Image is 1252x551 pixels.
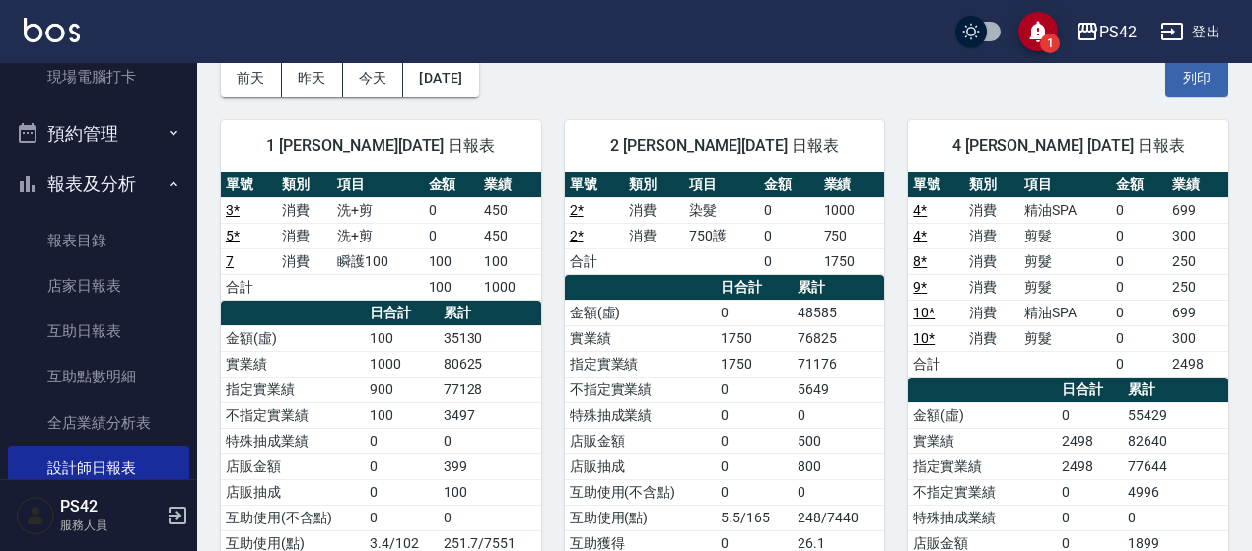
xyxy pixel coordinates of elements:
[964,223,1019,248] td: 消費
[793,402,884,428] td: 0
[565,402,716,428] td: 特殊抽成業績
[244,136,518,156] span: 1 [PERSON_NAME][DATE] 日報表
[1123,505,1228,530] td: 0
[1111,197,1166,223] td: 0
[332,172,423,198] th: 項目
[332,197,423,223] td: 洗+剪
[479,248,541,274] td: 100
[1057,479,1123,505] td: 0
[793,377,884,402] td: 5649
[565,428,716,453] td: 店販金額
[365,377,438,402] td: 900
[403,60,478,97] button: [DATE]
[1123,402,1228,428] td: 55429
[1167,172,1228,198] th: 業績
[8,354,189,399] a: 互助點數明細
[221,274,277,300] td: 合計
[716,479,793,505] td: 0
[365,351,438,377] td: 1000
[819,248,885,274] td: 1750
[479,172,541,198] th: 業績
[1167,325,1228,351] td: 300
[8,218,189,263] a: 報表目錄
[424,223,480,248] td: 0
[221,172,541,301] table: a dense table
[439,402,541,428] td: 3497
[793,505,884,530] td: 248/7440
[60,497,161,517] h5: PS42
[1057,505,1123,530] td: 0
[1123,453,1228,479] td: 77644
[439,301,541,326] th: 累計
[221,351,365,377] td: 實業績
[908,351,963,377] td: 合計
[1165,60,1228,97] button: 列印
[716,275,793,301] th: 日合計
[624,197,684,223] td: 消費
[332,223,423,248] td: 洗+剪
[439,453,541,479] td: 399
[624,223,684,248] td: 消費
[908,402,1057,428] td: 金額(虛)
[1057,378,1123,403] th: 日合計
[221,172,277,198] th: 單號
[479,197,541,223] td: 450
[277,197,333,223] td: 消費
[716,351,793,377] td: 1750
[1167,300,1228,325] td: 699
[1019,325,1111,351] td: 剪髮
[908,428,1057,453] td: 實業績
[793,300,884,325] td: 48585
[964,197,1019,223] td: 消費
[759,223,819,248] td: 0
[759,197,819,223] td: 0
[365,479,438,505] td: 0
[819,172,885,198] th: 業績
[759,172,819,198] th: 金額
[1111,274,1166,300] td: 0
[365,428,438,453] td: 0
[1111,300,1166,325] td: 0
[716,453,793,479] td: 0
[1111,325,1166,351] td: 0
[819,197,885,223] td: 1000
[226,253,234,269] a: 7
[964,248,1019,274] td: 消費
[565,172,625,198] th: 單號
[716,300,793,325] td: 0
[439,351,541,377] td: 80625
[221,60,282,97] button: 前天
[424,172,480,198] th: 金額
[565,248,625,274] td: 合計
[365,325,438,351] td: 100
[424,274,480,300] td: 100
[1019,197,1111,223] td: 精油SPA
[343,60,404,97] button: 今天
[793,351,884,377] td: 71176
[282,60,343,97] button: 昨天
[716,325,793,351] td: 1750
[8,263,189,309] a: 店家日報表
[8,159,189,210] button: 報表及分析
[8,309,189,354] a: 互助日報表
[8,446,189,491] a: 設計師日報表
[221,325,365,351] td: 金額(虛)
[1111,351,1166,377] td: 0
[1040,34,1060,53] span: 1
[1068,12,1145,52] button: PS42
[716,402,793,428] td: 0
[1167,223,1228,248] td: 300
[365,453,438,479] td: 0
[793,325,884,351] td: 76825
[1019,223,1111,248] td: 剪髮
[439,479,541,505] td: 100
[793,453,884,479] td: 800
[424,197,480,223] td: 0
[819,223,885,248] td: 750
[684,172,759,198] th: 項目
[624,172,684,198] th: 類別
[716,505,793,530] td: 5.5/165
[684,197,759,223] td: 染髮
[908,479,1057,505] td: 不指定實業績
[1123,479,1228,505] td: 4996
